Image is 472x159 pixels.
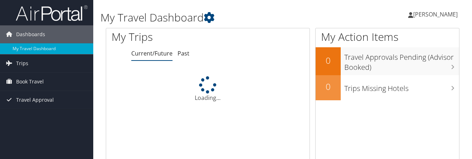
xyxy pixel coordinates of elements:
a: Current/Future [131,49,173,57]
h1: My Travel Dashboard [100,10,343,25]
h2: 0 [316,54,341,67]
a: 0Travel Approvals Pending (Advisor Booked) [316,47,459,75]
h2: 0 [316,81,341,93]
span: Trips [16,54,28,72]
span: Dashboards [16,25,45,43]
span: Book Travel [16,73,44,91]
a: 0Trips Missing Hotels [316,75,459,100]
img: airportal-logo.png [16,5,88,21]
h1: My Trips [112,29,220,44]
div: Loading... [106,76,310,102]
span: [PERSON_NAME] [413,10,458,18]
a: Past [178,49,189,57]
h3: Travel Approvals Pending (Advisor Booked) [344,49,459,72]
h3: Trips Missing Hotels [344,80,459,93]
a: [PERSON_NAME] [408,4,465,25]
span: Travel Approval [16,91,54,109]
h1: My Action Items [316,29,459,44]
